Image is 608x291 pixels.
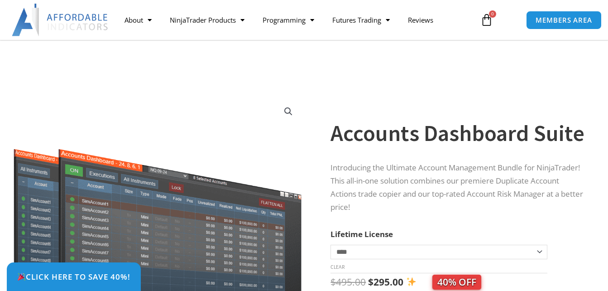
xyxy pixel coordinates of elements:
[323,10,399,30] a: Futures Trading
[489,10,496,18] span: 0
[254,10,323,30] a: Programming
[161,10,254,30] a: NinjaTrader Products
[280,103,297,120] a: View full-screen image gallery
[467,7,507,33] a: 0
[399,10,442,30] a: Reviews
[17,273,130,281] span: Click Here to save 40%!
[115,10,161,30] a: About
[536,17,592,24] span: MEMBERS AREA
[18,273,25,281] img: 🎉
[330,229,393,239] label: Lifetime License
[526,11,602,29] a: MEMBERS AREA
[115,10,474,30] nav: Menu
[330,117,585,149] h1: Accounts Dashboard Suite
[330,161,585,214] p: Introducing the Ultimate Account Management Bundle for NinjaTrader! This all-in-one solution comb...
[12,4,109,36] img: LogoAI | Affordable Indicators – NinjaTrader
[7,262,141,291] a: 🎉Click Here to save 40%!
